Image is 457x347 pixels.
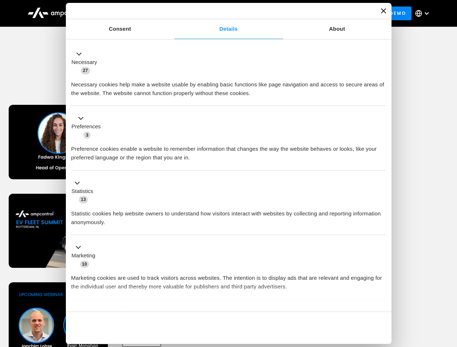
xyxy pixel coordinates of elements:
div: Necessary cookies help make a website usable by enabling basic functions like page navigation and... [71,75,386,98]
h1: Upcoming Webinars [9,73,449,90]
span: 10 [80,261,89,268]
label: Preferences [72,123,101,131]
div: Statistic cookies help website owners to understand how visitors interact with websites by collec... [71,204,386,227]
label: Marketing [72,252,96,260]
a: About [283,19,392,39]
button: Marketing (10) [71,243,100,269]
span: 3 [84,132,90,139]
span: 2 [119,309,126,316]
button: Preferences (3) [71,114,105,140]
button: Close banner [381,8,386,13]
span: 27 [81,67,90,74]
button: Okay [282,317,386,338]
div: Preference cookies enable a website to remember information that changes the way the website beha... [71,139,386,162]
label: Statistics [72,187,93,196]
button: Unclassified (2) [71,308,131,317]
button: Necessary (27) [71,50,102,75]
label: Necessary [72,58,97,67]
a: Consent [66,19,174,39]
a: Details [174,19,283,39]
button: Statistics (13) [71,179,98,204]
div: Marketing cookies are used to track visitors across websites. The intention is to display ads tha... [71,268,386,291]
span: 13 [79,196,88,203]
